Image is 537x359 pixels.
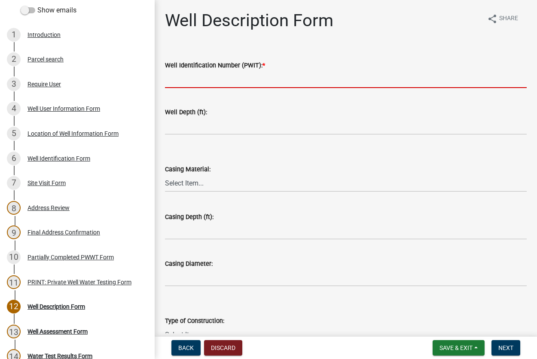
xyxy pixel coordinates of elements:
[171,340,201,356] button: Back
[27,56,64,62] div: Parcel search
[165,261,213,267] label: Casing Diameter:
[165,167,211,173] label: Casing Material:
[178,344,194,351] span: Back
[165,63,265,69] label: Well Identification Number (PWIT):
[165,318,224,324] label: Type of Construction:
[27,131,119,137] div: Location of Well Information Form
[499,14,518,24] span: Share
[165,214,214,220] label: Casing Depth (ft):
[27,180,66,186] div: Site Visit Form
[27,353,92,359] div: Water Test Results Form
[7,325,21,338] div: 13
[7,52,21,66] div: 2
[7,300,21,313] div: 12
[27,81,61,87] div: Require User
[7,28,21,42] div: 1
[487,14,497,24] i: share
[7,152,21,165] div: 6
[7,201,21,215] div: 8
[27,155,90,161] div: Well Identification Form
[27,229,100,235] div: Final Address Confirmation
[165,110,207,116] label: Well Depth (ft):
[27,329,88,335] div: Well Assessment Form
[491,340,520,356] button: Next
[7,225,21,239] div: 9
[27,304,85,310] div: Well Description Form
[439,344,473,351] span: Save & Exit
[7,77,21,91] div: 3
[27,205,70,211] div: Address Review
[27,32,61,38] div: Introduction
[27,254,114,260] div: Partially Completed PWWT Form
[27,279,131,285] div: PRINT: Private Well Water Testing Form
[7,275,21,289] div: 11
[204,340,242,356] button: Discard
[165,10,333,31] h1: Well Description Form
[7,102,21,116] div: 4
[7,250,21,264] div: 10
[7,127,21,140] div: 5
[27,106,100,112] div: Well User Information Form
[7,176,21,190] div: 7
[498,344,513,351] span: Next
[21,5,76,15] label: Show emails
[480,10,525,27] button: shareShare
[433,340,485,356] button: Save & Exit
